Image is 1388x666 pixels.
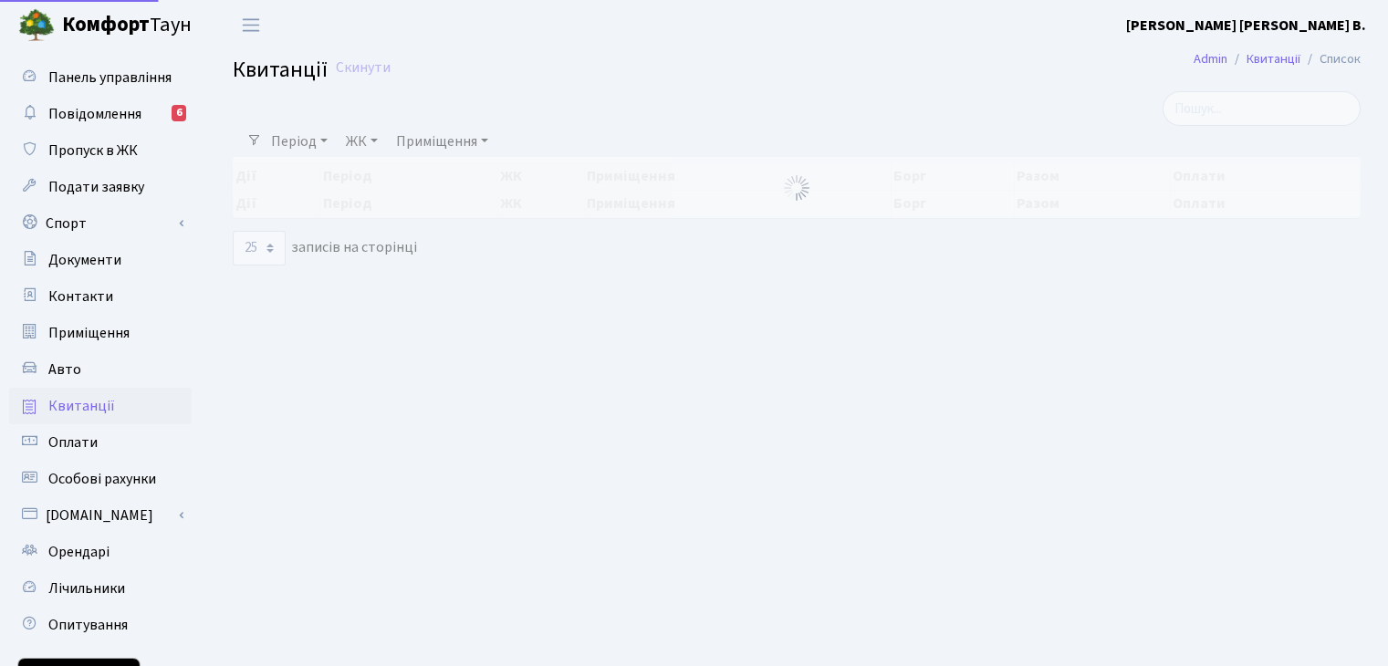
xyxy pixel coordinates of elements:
a: Документи [9,242,192,278]
span: Повідомлення [48,104,141,124]
select: записів на сторінці [233,231,286,265]
span: Лічильники [48,578,125,598]
button: Переключити навігацію [228,10,274,40]
a: Приміщення [389,126,496,157]
span: Авто [48,359,81,380]
span: Квитанції [233,54,328,86]
img: Обробка... [782,173,811,203]
a: Квитанції [1247,49,1300,68]
span: Приміщення [48,323,130,343]
span: Квитанції [48,396,115,416]
a: Admin [1194,49,1227,68]
a: Контакти [9,278,192,315]
span: Опитування [48,615,128,635]
span: Документи [48,250,121,270]
input: Пошук... [1163,91,1361,126]
a: Приміщення [9,315,192,351]
span: Особові рахунки [48,469,156,489]
a: Особові рахунки [9,461,192,497]
a: Квитанції [9,388,192,424]
nav: breadcrumb [1166,40,1388,78]
span: Контакти [48,286,113,307]
a: Опитування [9,607,192,643]
a: [DOMAIN_NAME] [9,497,192,534]
a: Пропуск в ЖК [9,132,192,169]
div: 6 [172,105,186,121]
a: [PERSON_NAME] [PERSON_NAME] В. [1126,15,1366,36]
a: Авто [9,351,192,388]
img: logo.png [18,7,55,44]
a: Оплати [9,424,192,461]
b: Комфорт [62,10,150,39]
span: Подати заявку [48,177,144,197]
span: Оплати [48,432,98,453]
span: Пропуск в ЖК [48,140,138,161]
a: Період [264,126,335,157]
a: Подати заявку [9,169,192,205]
span: Орендарі [48,542,110,562]
a: Лічильники [9,570,192,607]
label: записів на сторінці [233,231,417,265]
span: Панель управління [48,68,172,88]
a: Повідомлення6 [9,96,192,132]
a: Спорт [9,205,192,242]
li: Список [1300,49,1361,69]
a: Скинути [336,59,391,77]
a: Панель управління [9,59,192,96]
b: [PERSON_NAME] [PERSON_NAME] В. [1126,16,1366,36]
a: ЖК [339,126,385,157]
span: Таун [62,10,192,41]
a: Орендарі [9,534,192,570]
